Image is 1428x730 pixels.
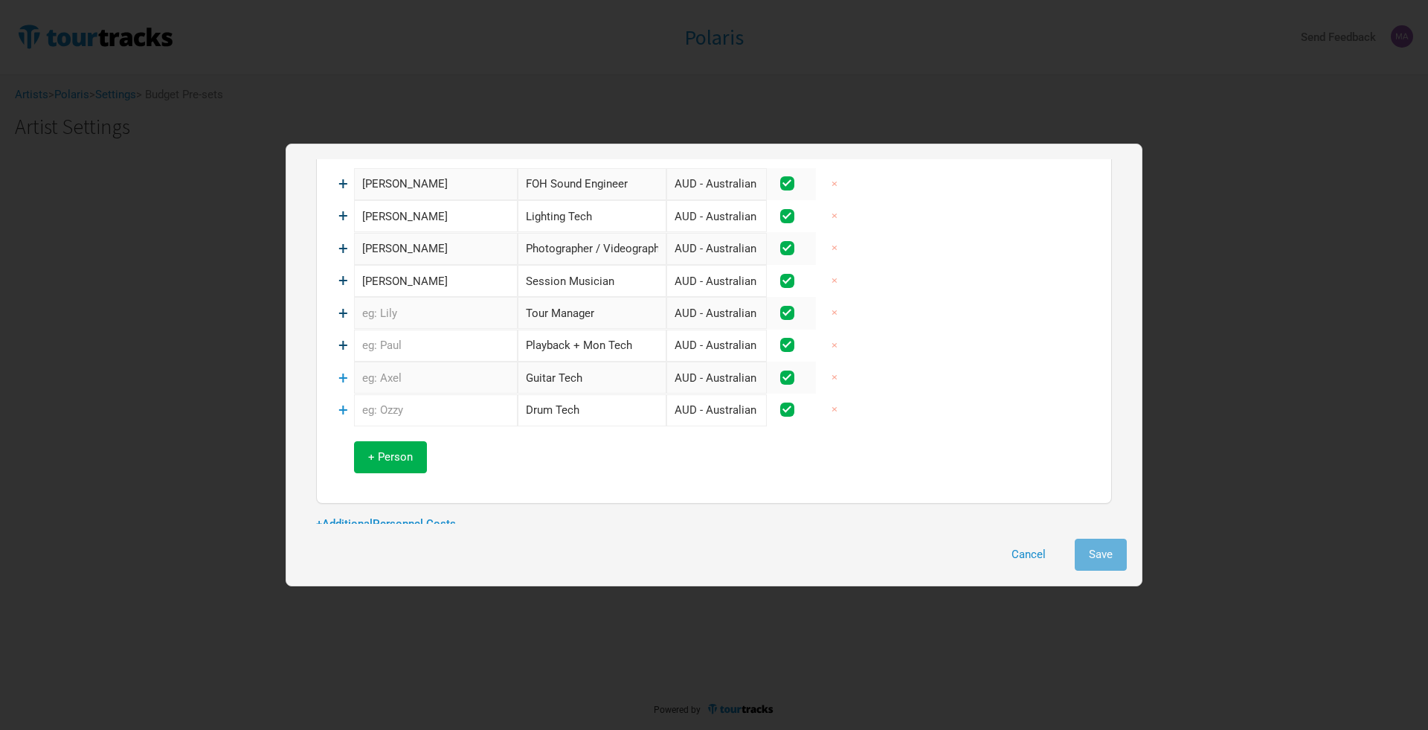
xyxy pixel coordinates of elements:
[518,233,666,265] div: Photographer / Videographer
[338,304,348,323] span: +
[354,394,518,426] input: eg: Ozzy
[1089,548,1113,561] span: Save
[354,168,518,200] input: eg: Ringo
[997,539,1060,571] button: Cancel
[354,441,427,473] button: + Person
[518,362,666,394] div: Guitar Tech
[518,265,666,297] div: Session Musician
[817,330,852,362] button: ×
[338,400,348,420] span: +
[817,168,852,200] button: ×
[518,168,666,200] div: FOH Sound Engineer
[354,233,518,265] input: eg: Yoko
[518,394,666,426] div: Drum Tech
[354,330,518,362] input: eg: Paul
[817,265,852,297] button: ×
[518,297,666,329] div: Tour Manager
[817,394,852,426] button: ×
[518,200,666,232] div: Lighting Tech
[817,362,852,394] button: ×
[338,336,348,355] span: +
[354,297,518,329] input: eg: Lily
[338,206,348,225] span: +
[817,200,852,232] button: ×
[338,368,348,388] span: +
[354,200,518,232] input: eg: Sheena
[518,330,666,362] div: Playback + Mon Tech
[338,239,348,258] span: +
[316,517,456,531] a: + Additional Personnel Costs
[368,450,413,464] span: + Person
[354,265,518,297] input: eg: Janis
[817,297,852,329] button: ×
[1075,539,1127,571] button: Save
[338,174,348,193] span: +
[354,362,518,394] input: eg: Axel
[338,271,348,290] span: +
[817,232,852,264] button: ×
